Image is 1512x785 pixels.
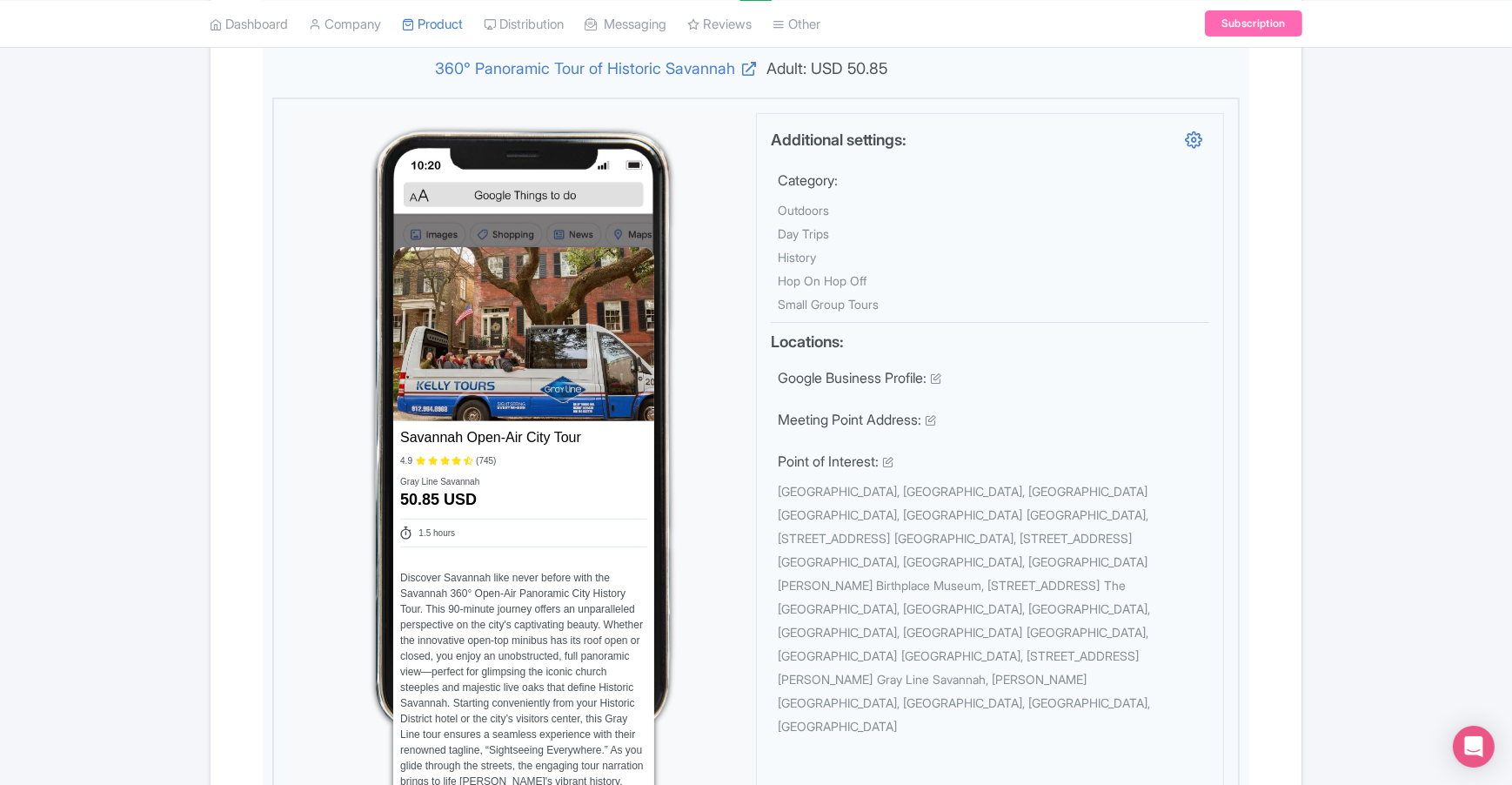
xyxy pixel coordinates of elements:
span: 1.5 hours [418,528,455,538]
span: [GEOGRAPHIC_DATA], [GEOGRAPHIC_DATA], [GEOGRAPHIC_DATA] [778,484,1147,499]
div: Savannah Open-Air City Tour [400,428,581,447]
a: Subscription [1205,10,1302,37]
span: Hop On Hop Off [778,273,866,288]
div: 50.85 USD [400,488,647,512]
label: Point of Interest: [778,451,879,472]
img: yswy5qc0hgam9htnkavc.webp [393,247,654,421]
span: [PERSON_NAME] Birthplace Museum, [STREET_ADDRESS] [778,578,1100,593]
span: Day Trips [778,226,829,241]
label: Meeting Point Address: [778,409,921,430]
span: Small Group Tours [778,297,879,312]
div: (745) [476,454,496,468]
span: The [GEOGRAPHIC_DATA], [GEOGRAPHIC_DATA], [GEOGRAPHIC_DATA], [GEOGRAPHIC_DATA], [GEOGRAPHIC_DATA] [778,578,1150,640]
label: Category: [778,170,838,191]
label: Locations: [771,330,844,353]
div: 4.9 [400,454,412,468]
label: Google Business Profile: [778,367,927,388]
span: [GEOGRAPHIC_DATA], [STREET_ADDRESS] [894,531,1132,546]
a: 360° Panoramic Tour of Historic Savannah [290,57,756,80]
span: [GEOGRAPHIC_DATA], [GEOGRAPHIC_DATA], [GEOGRAPHIC_DATA] [778,554,1147,569]
span: Outdoors [778,203,829,218]
div: Open Intercom Messenger [1453,726,1495,768]
div: Gray Line Savannah [400,475,479,488]
span: [GEOGRAPHIC_DATA], [GEOGRAPHIC_DATA] [778,507,1022,522]
span: [GEOGRAPHIC_DATA], [STREET_ADDRESS][PERSON_NAME] [778,648,1139,687]
span: History [778,250,816,265]
span: Adult: USD 50.85 [756,57,1222,80]
img: Google TTD [367,127,677,736]
label: Additional settings: [771,128,907,154]
span: Gray Line Savannah, [PERSON_NAME][GEOGRAPHIC_DATA], [GEOGRAPHIC_DATA], [GEOGRAPHIC_DATA], [GEOGRA... [778,672,1150,734]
